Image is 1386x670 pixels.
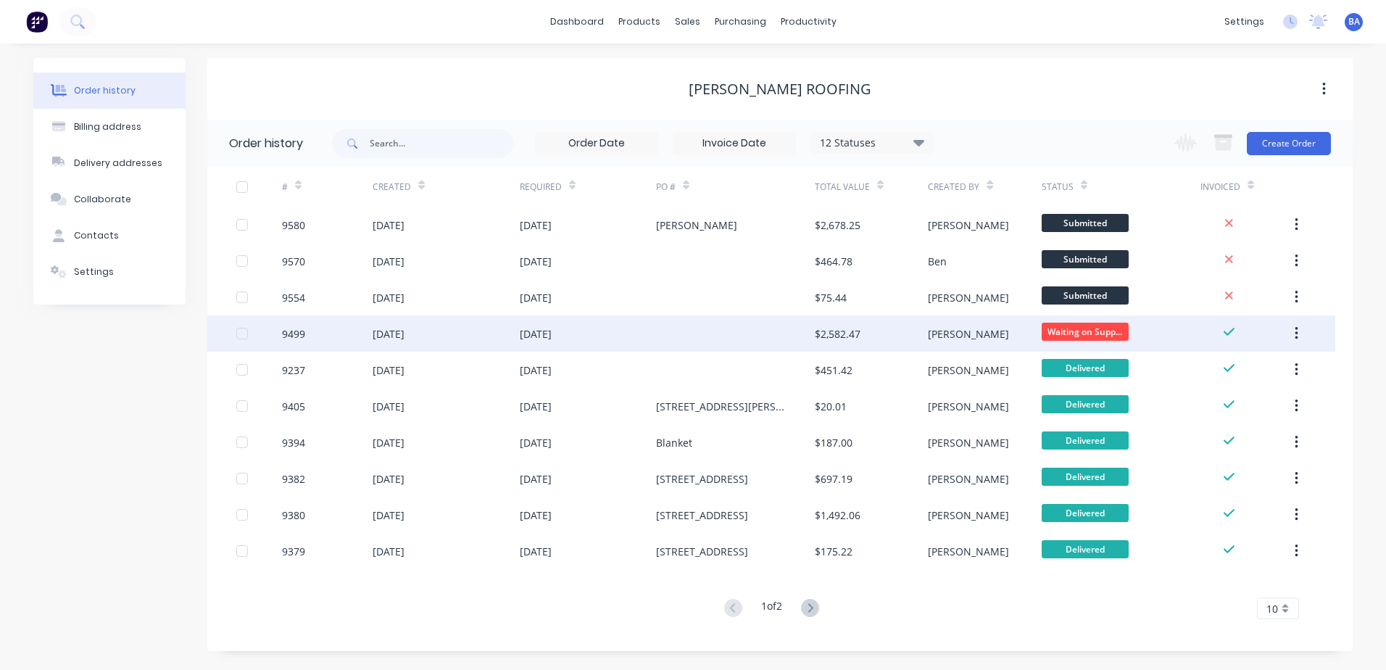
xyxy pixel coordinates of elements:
[543,11,611,33] a: dashboard
[282,167,373,207] div: #
[282,326,305,342] div: 9499
[74,193,131,206] div: Collaborate
[656,181,676,194] div: PO #
[520,544,552,559] div: [DATE]
[33,181,186,218] button: Collaborate
[815,544,852,559] div: $175.22
[1042,167,1200,207] div: Status
[370,129,513,158] input: Search...
[33,73,186,109] button: Order history
[373,363,404,378] div: [DATE]
[74,157,162,170] div: Delivery addresses
[928,435,1009,450] div: [PERSON_NAME]
[373,326,404,342] div: [DATE]
[33,218,186,254] button: Contacts
[282,508,305,523] div: 9380
[282,181,288,194] div: #
[1042,323,1129,341] span: Waiting on Supp...
[1042,431,1129,450] span: Delivered
[1200,167,1291,207] div: Invoiced
[536,133,657,154] input: Order Date
[1042,468,1129,486] span: Delivered
[373,167,520,207] div: Created
[282,218,305,233] div: 9580
[689,80,871,98] div: [PERSON_NAME] Roofing
[656,544,748,559] div: [STREET_ADDRESS]
[811,135,933,151] div: 12 Statuses
[373,181,411,194] div: Created
[373,544,404,559] div: [DATE]
[773,11,844,33] div: productivity
[520,181,562,194] div: Required
[761,598,782,619] div: 1 of 2
[707,11,773,33] div: purchasing
[282,254,305,269] div: 9570
[33,254,186,290] button: Settings
[1042,181,1074,194] div: Status
[33,145,186,181] button: Delivery addresses
[815,471,852,487] div: $697.19
[928,290,1009,305] div: [PERSON_NAME]
[282,399,305,414] div: 9405
[815,363,852,378] div: $451.42
[815,167,928,207] div: Total Value
[1042,286,1129,305] span: Submitted
[373,218,404,233] div: [DATE]
[74,84,136,97] div: Order history
[815,254,852,269] div: $464.78
[611,11,668,33] div: products
[1042,540,1129,558] span: Delivered
[520,435,552,450] div: [DATE]
[928,399,1009,414] div: [PERSON_NAME]
[373,399,404,414] div: [DATE]
[373,435,404,450] div: [DATE]
[520,399,552,414] div: [DATE]
[815,218,860,233] div: $2,678.25
[373,471,404,487] div: [DATE]
[74,229,119,242] div: Contacts
[373,508,404,523] div: [DATE]
[520,290,552,305] div: [DATE]
[656,471,748,487] div: [STREET_ADDRESS]
[928,326,1009,342] div: [PERSON_NAME]
[668,11,707,33] div: sales
[1042,504,1129,522] span: Delivered
[928,181,979,194] div: Created By
[656,508,748,523] div: [STREET_ADDRESS]
[656,167,815,207] div: PO #
[928,218,1009,233] div: [PERSON_NAME]
[74,265,114,278] div: Settings
[1042,214,1129,232] span: Submitted
[673,133,795,154] input: Invoice Date
[74,120,141,133] div: Billing address
[1247,132,1331,155] button: Create Order
[26,11,48,33] img: Factory
[656,218,737,233] div: [PERSON_NAME]
[282,471,305,487] div: 9382
[928,544,1009,559] div: [PERSON_NAME]
[282,435,305,450] div: 9394
[928,471,1009,487] div: [PERSON_NAME]
[928,167,1041,207] div: Created By
[1042,359,1129,377] span: Delivered
[815,181,870,194] div: Total Value
[656,399,786,414] div: [STREET_ADDRESS][PERSON_NAME]
[1266,601,1278,616] span: 10
[282,290,305,305] div: 9554
[33,109,186,145] button: Billing address
[282,363,305,378] div: 9237
[928,508,1009,523] div: [PERSON_NAME]
[656,435,692,450] div: Blanket
[815,508,860,523] div: $1,492.06
[1348,15,1360,28] span: BA
[815,435,852,450] div: $187.00
[520,254,552,269] div: [DATE]
[1042,250,1129,268] span: Submitted
[373,290,404,305] div: [DATE]
[282,544,305,559] div: 9379
[815,290,847,305] div: $75.44
[520,363,552,378] div: [DATE]
[520,326,552,342] div: [DATE]
[815,399,847,414] div: $20.01
[229,135,303,152] div: Order history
